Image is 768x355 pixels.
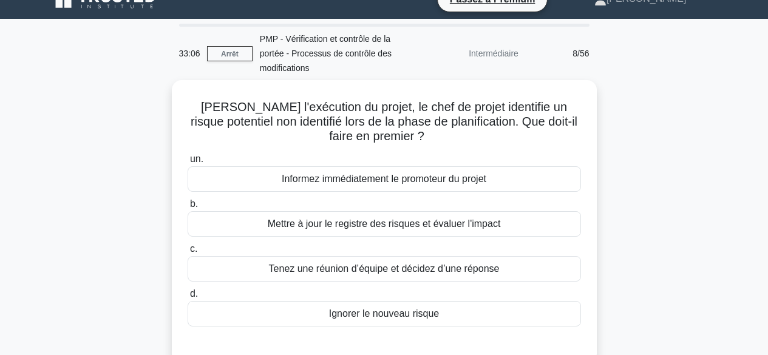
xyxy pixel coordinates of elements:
font: [PERSON_NAME] l'exécution du projet, le chef de projet identifie un risque potentiel non identifi... [191,100,577,143]
font: Tenez une réunion d’équipe et décidez d’une réponse [269,263,500,274]
font: un. [190,154,203,164]
font: b. [190,198,198,209]
font: Ignorer le nouveau risque [329,308,439,319]
font: Mettre à jour le registre des risques et évaluer l'impact [268,218,501,229]
a: Arrêt [207,46,253,61]
font: 8/56 [573,49,589,58]
font: d. [190,288,198,299]
font: PMP - Vérification et contrôle de la portée - Processus de contrôle des modifications [260,34,392,73]
font: c. [190,243,197,254]
div: 33:06 [172,41,207,66]
font: Intermédiaire [469,49,518,58]
font: Informez immédiatement le promoteur du projet [282,174,486,184]
font: Arrêt [221,50,239,58]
